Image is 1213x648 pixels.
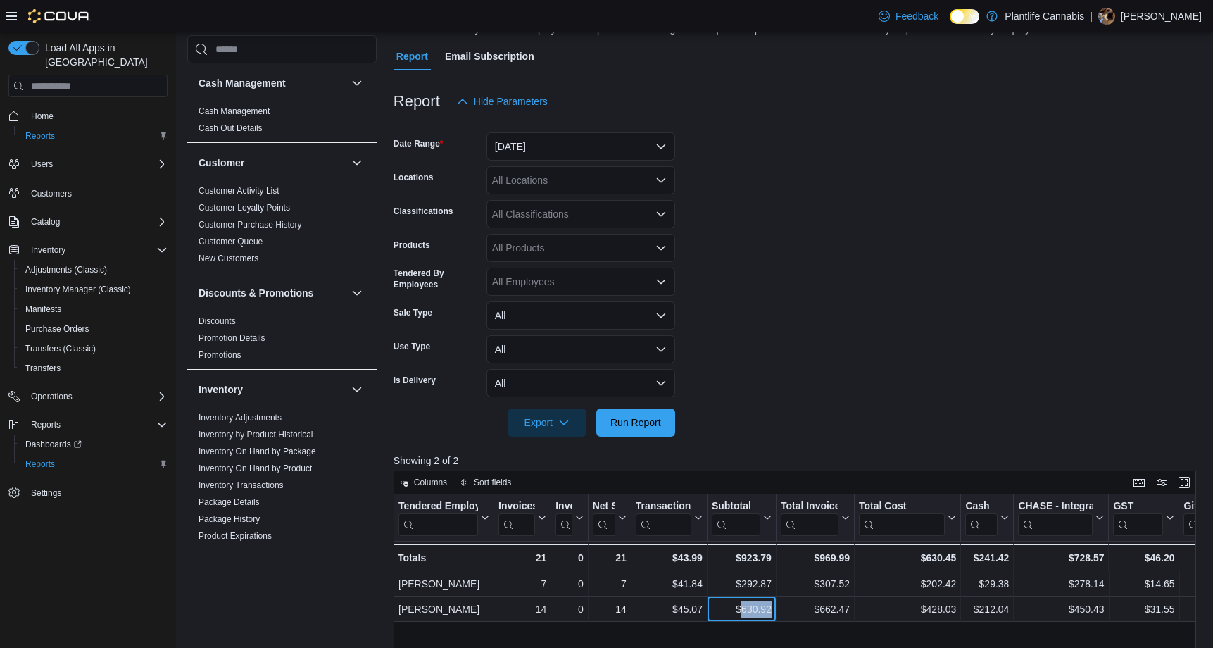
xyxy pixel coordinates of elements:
a: Promotions [199,350,241,360]
button: Adjustments (Classic) [14,260,173,280]
div: 7 [498,575,546,592]
a: Purchase Orders [199,548,263,558]
button: CHASE - Integrated [1018,500,1104,536]
a: Transfers (Classic) [20,340,101,357]
h3: Report [394,93,440,110]
label: Tendered By Employees [394,268,481,290]
div: Cash [965,500,998,536]
label: Sale Type [394,307,432,318]
div: Invoices Sold [498,500,535,513]
span: New Customers [199,253,258,264]
a: Inventory On Hand by Product [199,463,312,473]
span: Transfers [25,363,61,374]
a: Dashboards [20,436,87,453]
button: Customer [348,154,365,171]
div: $212.04 [965,601,1009,618]
div: Tendered Employee [398,500,478,513]
button: Net Sold [592,500,626,536]
a: Reports [20,127,61,144]
div: Total Cost [859,500,945,536]
label: Is Delivery [394,375,436,386]
button: Display options [1153,474,1170,491]
div: Subtotal [712,500,760,536]
button: Inventory [25,242,71,258]
div: $307.52 [781,575,850,592]
button: Keyboard shortcuts [1131,474,1148,491]
div: Cash [965,500,998,513]
span: Adjustments (Classic) [25,264,107,275]
span: Dashboards [25,439,82,450]
label: Classifications [394,206,453,217]
button: Reports [25,416,66,433]
span: Sort fields [474,477,511,488]
span: Cash Management [199,106,270,117]
button: Settings [3,482,173,503]
button: All [486,335,675,363]
a: Discounts [199,316,236,326]
div: $278.14 [1018,575,1104,592]
span: Customers [25,184,168,201]
a: Settings [25,485,67,501]
div: CHASE - Integrated [1018,500,1093,513]
button: Customer [199,156,346,170]
span: Inventory Adjustments [199,412,282,423]
a: Package Details [199,497,260,507]
span: Customers [31,188,72,199]
a: Customer Purchase History [199,220,302,230]
span: Settings [25,484,168,501]
span: Inventory Manager (Classic) [20,281,168,298]
span: Discounts [199,316,236,327]
span: Catalog [25,213,168,230]
span: Purchase Orders [199,547,263,559]
span: Manifests [25,304,61,315]
button: Discounts & Promotions [348,285,365,301]
span: Inventory by Product Historical [199,429,313,440]
a: Cash Out Details [199,123,263,133]
span: Inventory Transactions [199,480,284,491]
span: Purchase Orders [25,323,89,335]
div: $241.42 [965,549,1009,566]
div: CHASE - Integrated [1018,500,1093,536]
label: Products [394,239,430,251]
button: All [486,301,675,330]
span: Users [25,156,168,173]
div: Jessi Mascarin [1098,8,1115,25]
span: Inventory On Hand by Package [199,446,316,457]
div: Total Invoiced [781,500,838,513]
div: $923.79 [712,549,772,566]
button: Users [3,154,173,174]
div: 14 [593,601,627,618]
div: GST [1113,500,1163,513]
div: 0 [555,575,583,592]
span: Home [25,107,168,125]
div: Net Sold [592,500,615,513]
div: Totals [398,549,489,566]
button: Catalog [25,213,65,230]
button: Inventory [348,381,365,398]
button: Reports [3,415,173,435]
span: Settings [31,487,61,499]
span: Hide Parameters [474,94,548,108]
div: 21 [498,549,546,566]
div: Tendered Employee [398,500,478,536]
button: Operations [3,387,173,406]
span: Users [31,158,53,170]
div: [PERSON_NAME] [398,601,489,618]
button: Open list of options [655,276,667,287]
button: Tendered Employee [398,500,489,536]
input: Dark Mode [950,9,979,24]
button: Transfers (Classic) [14,339,173,359]
span: Reports [25,459,55,470]
nav: Complex example [8,100,168,540]
a: Reports [20,456,61,473]
button: Total Invoiced [781,500,850,536]
button: Inventory [199,382,346,397]
span: Catalog [31,216,60,228]
button: Enter fullscreen [1176,474,1193,491]
span: Operations [31,391,73,402]
span: Purchase Orders [20,320,168,337]
span: Dashboards [20,436,168,453]
a: Feedback [873,2,944,30]
button: GST [1113,500,1174,536]
div: Inventory [187,409,377,601]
